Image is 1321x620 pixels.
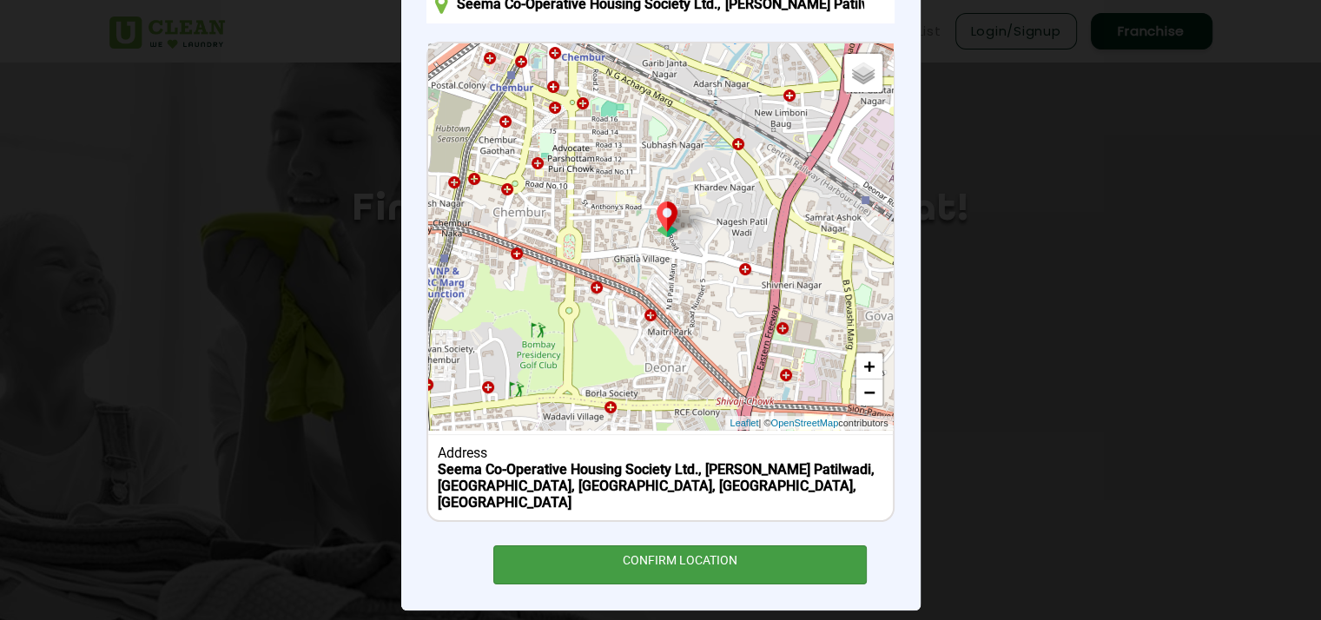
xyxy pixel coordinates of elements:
a: Zoom out [856,379,882,406]
div: CONFIRM LOCATION [493,545,868,584]
a: OpenStreetMap [770,416,838,431]
a: Zoom in [856,353,882,379]
div: Address [438,445,883,461]
div: | © contributors [725,416,892,431]
b: Seema Co-Operative Housing Society Ltd., [PERSON_NAME] Patilwadi, [GEOGRAPHIC_DATA], [GEOGRAPHIC_... [438,461,875,511]
a: Layers [844,54,882,92]
a: Leaflet [730,416,758,431]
